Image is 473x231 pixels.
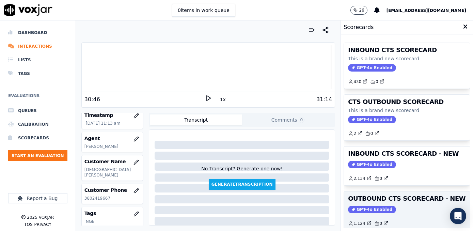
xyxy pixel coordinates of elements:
[8,26,67,40] a: Dashboard
[8,193,67,203] button: Report a Bug
[4,4,52,16] img: voxjar logo
[8,118,67,131] a: Calibration
[84,167,140,178] p: [DEMOGRAPHIC_DATA][PERSON_NAME]
[374,221,389,226] a: 0
[201,165,283,179] div: No Transcript? Generate one now!
[348,176,374,181] button: 2,134
[350,6,374,15] button: 26
[84,158,140,165] h3: Customer Name
[27,215,54,220] p: 2025 Voxjar
[242,114,334,125] button: Comments
[348,131,362,136] a: 2
[387,6,473,14] button: [EMAIL_ADDRESS][DOMAIN_NAME]
[34,222,51,227] button: Privacy
[8,104,67,118] a: Queues
[374,176,389,181] a: 0
[8,67,67,80] a: Tags
[84,112,140,119] h3: Timestamp
[348,116,396,123] span: GPT-4o Enabled
[84,210,140,217] h3: Tags
[8,92,67,104] h6: Evaluations
[172,4,235,17] button: 0items in work queue
[86,121,140,126] p: [DATE] 11:13 am
[341,20,473,34] div: Scorecards
[348,79,367,84] a: 430
[348,196,466,202] h3: OUTBOUND CTS SCORECARD - NEW
[299,117,305,123] span: 0
[348,99,466,105] h3: CTS OUTBOUND SCORECARD
[348,221,374,226] button: 1,124
[348,79,370,84] button: 430
[84,95,100,104] div: 30:46
[84,144,140,149] p: [PERSON_NAME]
[348,131,365,136] button: 2
[84,135,140,142] h3: Agent
[8,40,67,53] a: Interactions
[370,79,384,84] a: 0
[348,47,466,53] h3: INBOUND CTS SCORECARD
[350,6,367,15] button: 26
[348,151,466,157] h3: INBOUND CTS SCORECARD - NEW
[359,7,364,13] p: 26
[84,187,140,194] h3: Customer Phone
[209,179,275,190] button: GenerateTranscription
[316,95,332,104] div: 31:14
[348,176,371,181] a: 2,134
[348,107,466,114] p: This is a brand new scorecard
[348,221,371,226] a: 1,124
[348,161,396,168] span: GPT-4o Enabled
[219,95,227,104] button: 1x
[8,131,67,145] a: Scorecards
[86,219,140,224] p: NGE
[150,114,242,125] button: Transcript
[348,64,396,72] span: GPT-4o Enabled
[8,53,67,67] a: Lists
[8,150,67,161] button: Start an Evaluation
[450,208,466,224] div: Open Intercom Messenger
[24,222,32,227] button: TOS
[387,8,466,13] span: [EMAIL_ADDRESS][DOMAIN_NAME]
[348,55,466,62] p: This is a brand new scorecard
[84,196,140,201] p: 3802419667
[365,131,379,136] a: 0
[348,206,396,213] span: GPT-4o Enabled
